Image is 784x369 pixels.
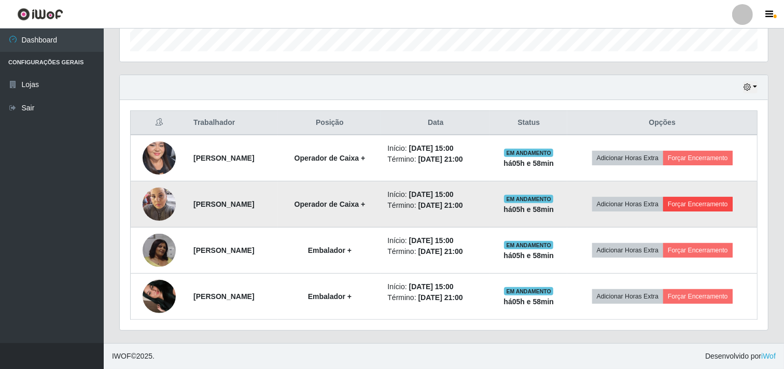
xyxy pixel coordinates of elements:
[143,267,176,326] img: 1756440823795.jpeg
[308,292,352,301] strong: Embalador +
[592,289,663,304] button: Adicionar Horas Extra
[381,111,490,135] th: Data
[503,205,554,214] strong: há 05 h e 58 min
[409,236,454,245] time: [DATE] 15:00
[418,247,463,256] time: [DATE] 21:00
[592,151,663,165] button: Adicionar Horas Extra
[143,182,176,226] img: 1752796864999.jpeg
[705,351,776,362] span: Desenvolvido por
[592,243,663,258] button: Adicionar Horas Extra
[295,154,366,162] strong: Operador de Caixa +
[143,122,176,194] img: 1750900029799.jpeg
[418,155,463,163] time: [DATE] 21:00
[761,352,776,360] a: iWof
[295,200,366,208] strong: Operador de Caixa +
[387,189,484,200] li: Início:
[490,111,567,135] th: Status
[504,287,553,295] span: EM ANDAMENTO
[503,297,554,306] strong: há 05 h e 58 min
[418,293,463,302] time: [DATE] 21:00
[387,292,484,303] li: Término:
[193,200,254,208] strong: [PERSON_NAME]
[567,111,757,135] th: Opções
[592,197,663,211] button: Adicionar Horas Extra
[387,143,484,154] li: Início:
[387,235,484,246] li: Início:
[663,197,733,211] button: Forçar Encerramento
[278,111,381,135] th: Posição
[143,234,176,267] img: 1755965630381.jpeg
[409,144,454,152] time: [DATE] 15:00
[663,289,733,304] button: Forçar Encerramento
[409,190,454,198] time: [DATE] 15:00
[193,154,254,162] strong: [PERSON_NAME]
[504,149,553,157] span: EM ANDAMENTO
[503,159,554,167] strong: há 05 h e 58 min
[193,292,254,301] strong: [PERSON_NAME]
[663,243,733,258] button: Forçar Encerramento
[418,201,463,209] time: [DATE] 21:00
[17,8,63,21] img: CoreUI Logo
[308,246,352,254] strong: Embalador +
[112,352,131,360] span: IWOF
[503,251,554,260] strong: há 05 h e 58 min
[387,200,484,211] li: Término:
[504,195,553,203] span: EM ANDAMENTO
[409,282,454,291] time: [DATE] 15:00
[112,351,155,362] span: © 2025 .
[387,154,484,165] li: Término:
[187,111,278,135] th: Trabalhador
[504,241,553,249] span: EM ANDAMENTO
[193,246,254,254] strong: [PERSON_NAME]
[387,246,484,257] li: Término:
[663,151,733,165] button: Forçar Encerramento
[387,281,484,292] li: Início:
